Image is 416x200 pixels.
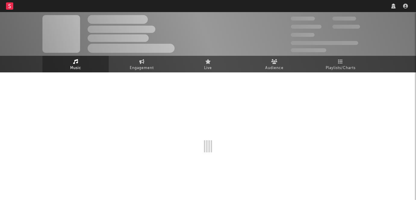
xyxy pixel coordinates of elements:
[332,17,356,21] span: 100,000
[326,65,355,72] span: Playlists/Charts
[109,56,175,72] a: Engagement
[130,65,154,72] span: Engagement
[332,25,360,29] span: 1,000,000
[70,65,81,72] span: Music
[204,65,212,72] span: Live
[307,56,374,72] a: Playlists/Charts
[291,25,321,29] span: 50,000,000
[291,41,358,45] span: 50,000,000 Monthly Listeners
[265,65,284,72] span: Audience
[42,56,109,72] a: Music
[291,33,315,37] span: 100,000
[291,17,315,21] span: 300,000
[291,48,326,52] span: Jump Score: 85.0
[175,56,241,72] a: Live
[241,56,307,72] a: Audience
